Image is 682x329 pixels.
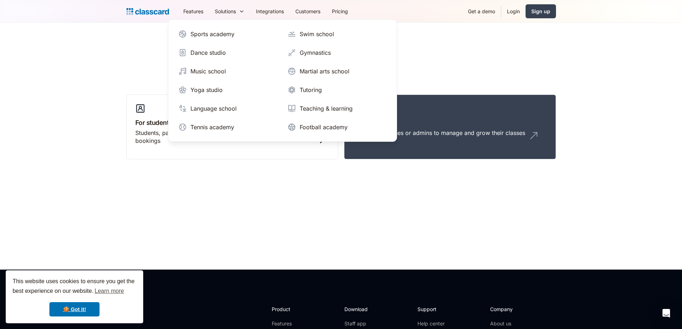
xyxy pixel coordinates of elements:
[190,104,237,113] div: Language school
[531,8,550,15] div: Sign up
[175,64,280,78] a: Music school
[490,320,538,327] a: About us
[490,305,538,313] h2: Company
[300,104,353,113] div: Teaching & learning
[272,305,310,313] h2: Product
[49,302,100,316] a: dismiss cookie message
[300,48,331,57] div: Gymnastics
[462,3,501,19] a: Get a demo
[300,30,334,38] div: Swim school
[135,118,329,127] h3: For students
[190,48,226,57] div: Dance studio
[344,320,374,327] a: Staff app
[285,45,390,60] a: Gymnastics
[126,95,338,160] a: For studentsStudents, parents or guardians to view their profile and manage bookings
[175,27,280,41] a: Sports academy
[93,286,125,296] a: learn more about cookies
[126,6,169,16] a: home
[13,277,136,296] span: This website uses cookies to ensure you get the best experience on our website.
[285,101,390,116] a: Teaching & learning
[175,45,280,60] a: Dance studio
[190,30,234,38] div: Sports academy
[344,305,374,313] h2: Download
[272,320,310,327] a: Features
[344,95,556,160] a: For staffTeachers, coaches or admins to manage and grow their classes
[175,101,280,116] a: Language school
[175,120,280,134] a: Tennis academy
[175,83,280,97] a: Yoga studio
[326,3,354,19] a: Pricing
[209,3,250,19] div: Solutions
[526,4,556,18] a: Sign up
[190,67,226,76] div: Music school
[300,67,349,76] div: Martial arts school
[285,64,390,78] a: Martial arts school
[285,27,390,41] a: Swim school
[658,305,675,322] div: Open Intercom Messenger
[285,120,390,134] a: Football academy
[353,118,547,127] h3: For staff
[135,129,315,145] div: Students, parents or guardians to view their profile and manage bookings
[501,3,526,19] a: Login
[417,305,446,313] h2: Support
[215,8,236,15] div: Solutions
[190,86,223,94] div: Yoga studio
[353,129,525,137] div: Teachers, coaches or admins to manage and grow their classes
[300,86,322,94] div: Tutoring
[300,123,348,131] div: Football academy
[417,320,446,327] a: Help center
[285,83,390,97] a: Tutoring
[168,19,397,142] nav: Solutions
[290,3,326,19] a: Customers
[178,3,209,19] a: Features
[250,3,290,19] a: Integrations
[6,270,143,323] div: cookieconsent
[190,123,234,131] div: Tennis academy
